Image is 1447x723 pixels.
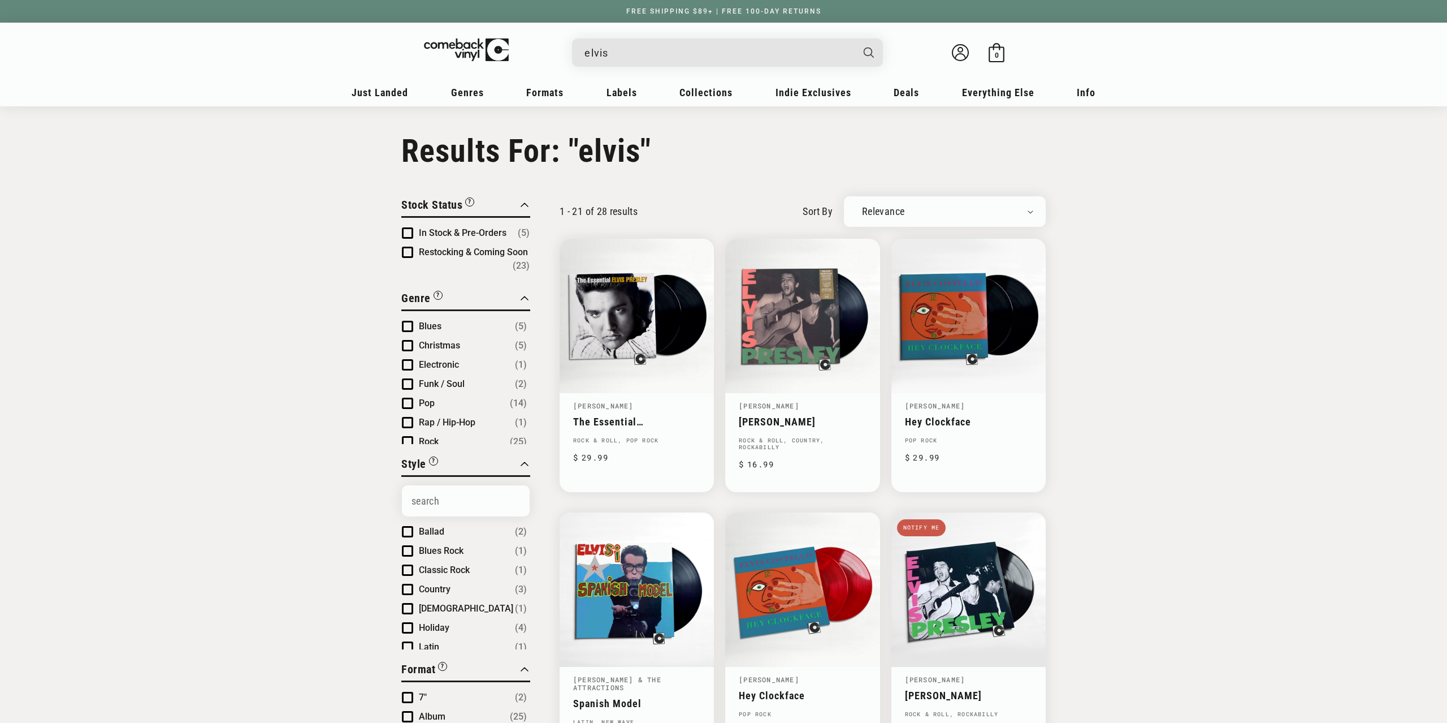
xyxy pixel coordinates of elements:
[401,196,474,216] button: Filter by Stock Status
[515,339,527,352] span: Number of products: (5)
[419,398,435,408] span: Pop
[776,87,851,98] span: Indie Exclusives
[419,340,460,351] span: Christmas
[518,226,530,240] span: Number of products: (5)
[419,711,445,722] span: Album
[573,416,700,428] a: The Essential [PERSON_NAME]
[739,675,799,684] a: [PERSON_NAME]
[584,41,852,64] input: When autocomplete results are available use up and down arrows to review and enter to select
[515,358,527,372] span: Number of products: (1)
[419,526,444,537] span: Ballad
[905,675,965,684] a: [PERSON_NAME]
[573,698,700,709] a: Spanish Model
[962,87,1034,98] span: Everything Else
[573,675,661,692] a: [PERSON_NAME] & The Attractions
[515,544,527,558] span: Number of products: (1)
[419,603,513,614] span: [DEMOGRAPHIC_DATA]
[401,290,443,309] button: Filter by Genre
[510,397,527,410] span: Number of products: (14)
[905,690,1032,702] a: [PERSON_NAME]
[515,320,527,333] span: Number of products: (5)
[419,227,506,238] span: In Stock & Pre-Orders
[560,205,638,217] p: 1 - 21 of 28 results
[419,417,475,428] span: Rap / Hip-Hop
[419,642,439,652] span: Latin
[419,584,450,595] span: Country
[352,87,408,98] span: Just Landed
[515,416,527,429] span: Number of products: (1)
[515,525,527,539] span: Number of products: (2)
[526,87,564,98] span: Formats
[451,87,484,98] span: Genres
[1077,87,1095,98] span: Info
[401,661,447,681] button: Filter by Format
[573,401,634,410] a: [PERSON_NAME]
[679,87,733,98] span: Collections
[401,457,426,471] span: Style
[515,691,527,704] span: Number of products: (2)
[401,455,438,475] button: Filter by Style
[905,401,965,410] a: [PERSON_NAME]
[419,622,449,633] span: Holiday
[515,602,527,616] span: Number of products: (1)
[401,662,435,676] span: Format
[854,38,885,67] button: Search
[419,692,427,703] span: 7"
[419,247,528,257] span: Restocking & Coming Soon
[419,565,470,575] span: Classic Rock
[905,416,1032,428] a: Hey Clockface
[510,435,527,449] span: Number of products: (25)
[401,198,462,212] span: Stock Status
[419,545,463,556] span: Blues Rock
[803,204,833,219] label: sort by
[513,259,530,273] span: Number of products: (23)
[515,377,527,391] span: Number of products: (2)
[894,87,919,98] span: Deals
[515,563,527,577] span: Number of products: (1)
[419,321,441,332] span: Blues
[401,132,1046,170] h1: Results For: "elvis"
[572,38,883,67] div: Search
[419,359,459,370] span: Electronic
[515,583,527,596] span: Number of products: (3)
[419,378,465,389] span: Funk / Soul
[515,621,527,635] span: Number of products: (4)
[995,51,999,59] span: 0
[515,640,527,654] span: Number of products: (1)
[401,291,431,305] span: Genre
[615,7,833,15] a: FREE SHIPPING $89+ | FREE 100-DAY RETURNS
[419,436,439,447] span: Rock
[739,416,866,428] a: [PERSON_NAME]
[402,485,530,517] input: Search Options
[739,401,799,410] a: [PERSON_NAME]
[606,87,637,98] span: Labels
[739,690,866,702] a: Hey Clockface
